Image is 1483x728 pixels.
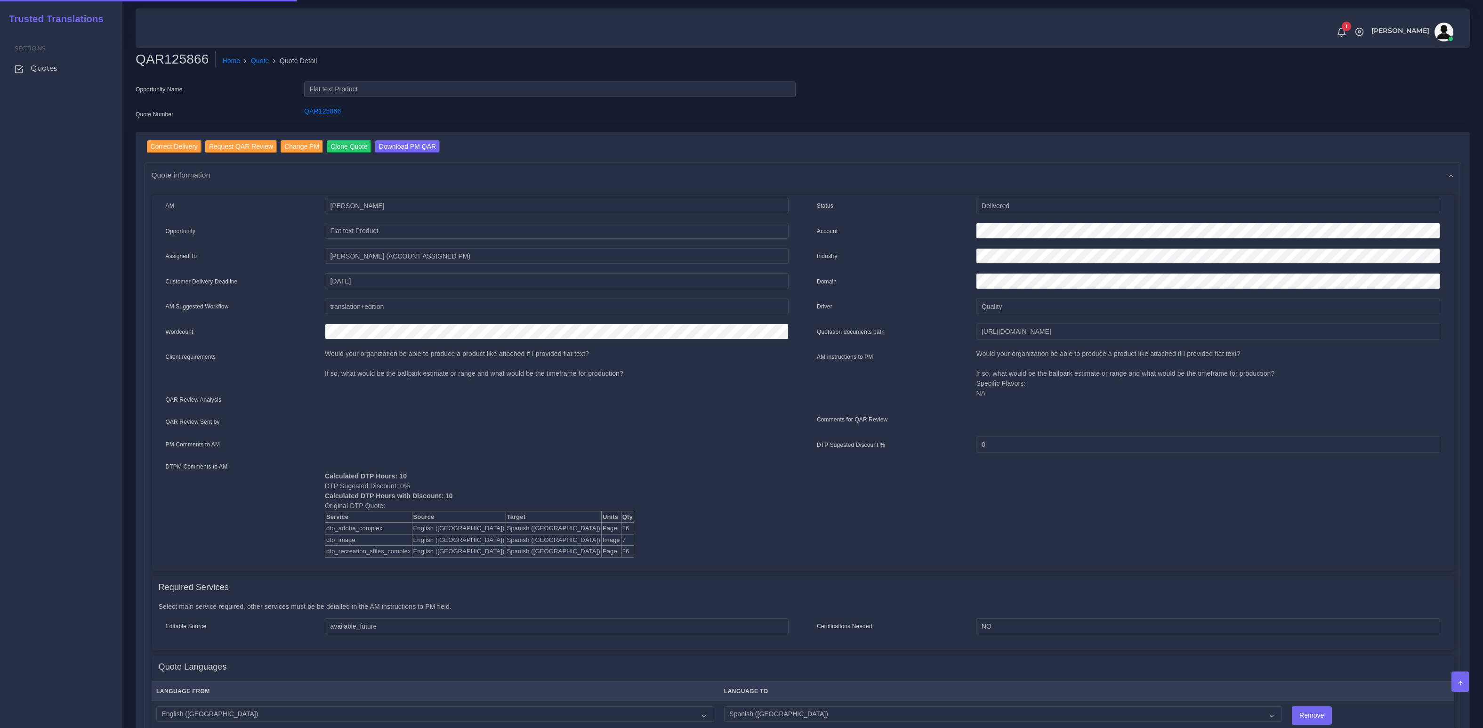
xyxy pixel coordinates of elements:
[325,248,789,264] input: pm
[1342,22,1351,31] span: 1
[1292,707,1331,725] input: Remove
[205,140,277,153] input: Request QAR Review
[318,461,796,558] div: DTP Sugested Discount: 0% Original DTP Quote:
[152,682,719,701] th: Language From
[166,227,196,235] label: Opportunity
[817,277,837,286] label: Domain
[506,534,601,546] td: Spanish ([GEOGRAPHIC_DATA])
[166,396,222,404] label: QAR Review Analysis
[412,511,506,523] th: Source
[1371,27,1429,34] span: [PERSON_NAME]
[166,277,238,286] label: Customer Delivery Deadline
[325,523,412,534] td: dtp_adobe_complex
[1333,27,1350,37] a: 1
[136,51,216,67] h2: QAR125866
[412,523,506,534] td: English ([GEOGRAPHIC_DATA])
[31,63,57,73] span: Quotes
[325,472,407,480] b: Calculated DTP Hours: 10
[375,140,440,153] input: Download PM QAR
[166,252,197,260] label: Assigned To
[251,56,269,66] a: Quote
[817,353,873,361] label: AM instructions to PM
[601,511,621,523] th: Units
[145,163,1461,187] div: Quote information
[2,13,104,24] h2: Trusted Translations
[817,252,838,260] label: Industry
[621,523,634,534] td: 26
[7,58,115,78] a: Quotes
[2,11,104,27] a: Trusted Translations
[281,140,323,153] input: Change PM
[621,534,634,546] td: 7
[327,140,371,153] input: Clone Quote
[621,546,634,558] td: 26
[817,328,885,336] label: Quotation documents path
[621,511,634,523] th: Qty
[1435,23,1453,41] img: avatar
[166,328,193,336] label: Wordcount
[601,546,621,558] td: Page
[325,511,412,523] th: Service
[166,462,228,471] label: DTPM Comments to AM
[136,85,183,94] label: Opportunity Name
[166,353,216,361] label: Client requirements
[159,602,1447,612] p: Select main service required, other services must be be detailed in the AM instructions to PM field.
[166,202,174,210] label: AM
[304,107,341,115] a: QAR125866
[222,56,240,66] a: Home
[817,622,872,631] label: Certifications Needed
[412,534,506,546] td: English ([GEOGRAPHIC_DATA])
[1367,23,1457,41] a: [PERSON_NAME]avatar
[136,110,173,119] label: Quote Number
[506,523,601,534] td: Spanish ([GEOGRAPHIC_DATA])
[166,418,220,426] label: QAR Review Sent by
[166,302,229,311] label: AM Suggested Workflow
[817,227,838,235] label: Account
[147,140,201,153] input: Correct Delivery
[506,511,601,523] th: Target
[601,534,621,546] td: Image
[166,622,207,631] label: Editable Source
[601,523,621,534] td: Page
[166,440,220,449] label: PM Comments to AM
[817,441,885,449] label: DTP Sugested Discount %
[719,682,1287,701] th: Language To
[325,546,412,558] td: dtp_recreation_sfiles_complex
[325,349,789,379] p: Would your organization be able to produce a product like attached if I provided flat text? If so...
[15,45,46,52] span: Sections
[506,546,601,558] td: Spanish ([GEOGRAPHIC_DATA])
[976,349,1440,398] p: Would your organization be able to produce a product like attached if I provided flat text? If so...
[817,202,833,210] label: Status
[269,56,317,66] li: Quote Detail
[159,662,227,672] h4: Quote Languages
[152,170,210,180] span: Quote information
[817,302,832,311] label: Driver
[412,546,506,558] td: English ([GEOGRAPHIC_DATA])
[817,415,887,424] label: Comments for QAR Review
[325,492,453,500] b: Calculated DTP Hours with Discount: 10
[159,582,229,593] h4: Required Services
[325,534,412,546] td: dtp_image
